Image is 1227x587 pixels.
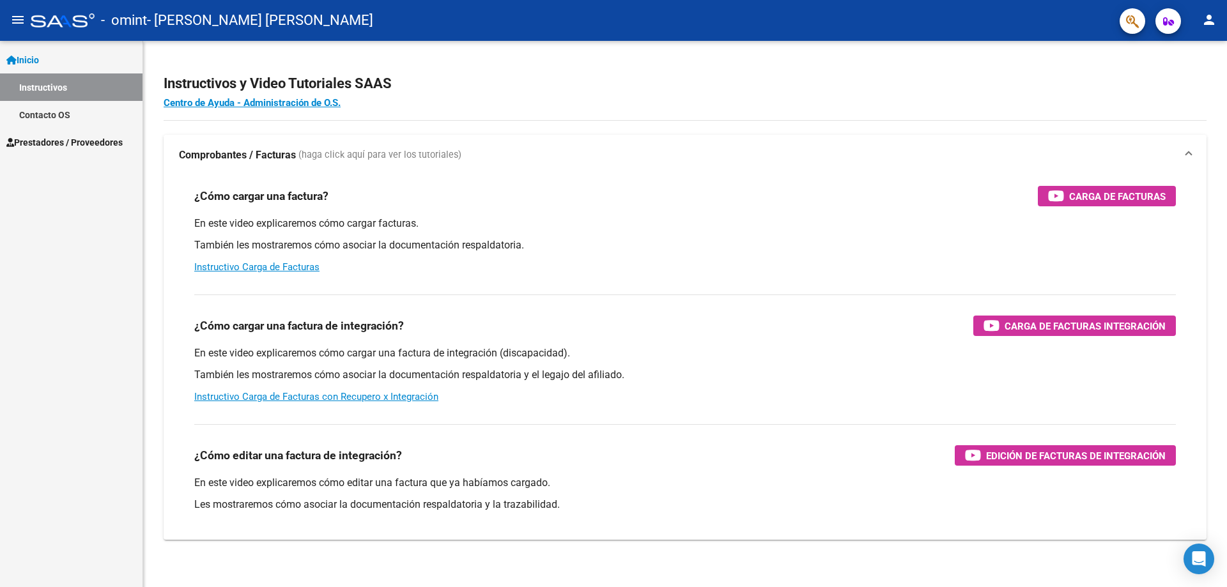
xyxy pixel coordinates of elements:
span: (haga click aquí para ver los tutoriales) [298,148,461,162]
a: Instructivo Carga de Facturas [194,261,320,273]
h3: ¿Cómo cargar una factura? [194,187,328,205]
span: Edición de Facturas de integración [986,448,1166,464]
span: - [PERSON_NAME] [PERSON_NAME] [147,6,373,34]
span: Prestadores / Proveedores [6,135,123,149]
span: Inicio [6,53,39,67]
p: También les mostraremos cómo asociar la documentación respaldatoria y el legajo del afiliado. [194,368,1176,382]
a: Instructivo Carga de Facturas con Recupero x Integración [194,391,438,402]
button: Carga de Facturas [1038,186,1176,206]
p: En este video explicaremos cómo cargar facturas. [194,217,1176,231]
mat-icon: person [1201,12,1217,27]
mat-expansion-panel-header: Comprobantes / Facturas (haga click aquí para ver los tutoriales) [164,135,1207,176]
span: Carga de Facturas Integración [1005,318,1166,334]
button: Edición de Facturas de integración [955,445,1176,466]
h3: ¿Cómo editar una factura de integración? [194,446,402,464]
h3: ¿Cómo cargar una factura de integración? [194,317,404,335]
button: Carga de Facturas Integración [973,316,1176,336]
span: Carga de Facturas [1069,188,1166,204]
p: En este video explicaremos cómo cargar una factura de integración (discapacidad). [194,346,1176,360]
p: También les mostraremos cómo asociar la documentación respaldatoria. [194,238,1176,252]
div: Comprobantes / Facturas (haga click aquí para ver los tutoriales) [164,176,1207,540]
a: Centro de Ayuda - Administración de O.S. [164,97,341,109]
strong: Comprobantes / Facturas [179,148,296,162]
p: Les mostraremos cómo asociar la documentación respaldatoria y la trazabilidad. [194,498,1176,512]
mat-icon: menu [10,12,26,27]
h2: Instructivos y Video Tutoriales SAAS [164,72,1207,96]
span: - omint [101,6,147,34]
div: Open Intercom Messenger [1184,544,1214,574]
p: En este video explicaremos cómo editar una factura que ya habíamos cargado. [194,476,1176,490]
